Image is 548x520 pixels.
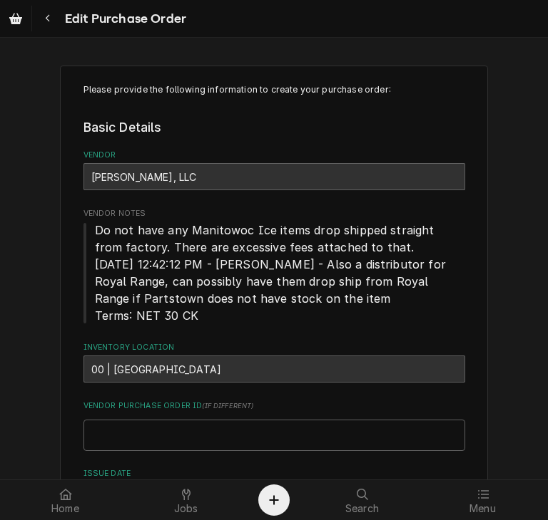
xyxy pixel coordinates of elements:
[35,6,61,31] button: Navigate back
[83,468,465,479] label: Issue Date
[470,503,496,514] span: Menu
[83,208,465,219] span: Vendor Notes
[3,6,29,31] a: Go to Purchase Orders
[6,483,125,517] a: Home
[51,503,79,514] span: Home
[83,222,465,324] span: Vendor Notes
[258,484,290,516] button: Create Object
[83,342,465,353] label: Inventory Location
[303,483,422,517] a: Search
[83,118,465,137] legend: Basic Details
[83,150,465,190] div: Vendor
[126,483,245,517] a: Jobs
[83,83,465,96] p: Please provide the following information to create your purchase order:
[83,163,465,190] div: DON STEVENS, LLC
[202,402,253,410] span: ( if different )
[423,483,542,517] a: Menu
[83,400,465,412] label: Vendor Purchase Order ID
[83,400,465,451] div: Vendor Purchase Order ID
[83,468,465,519] div: Issue Date
[83,150,465,161] label: Vendor
[83,208,465,324] div: Vendor Notes
[345,503,379,514] span: Search
[83,342,465,383] div: Inventory Location
[95,223,450,323] span: Do not have any Manitowoc Ice items drop shipped straight from factory. There are excessive fees ...
[61,9,186,28] span: Edit Purchase Order
[174,503,198,514] span: Jobs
